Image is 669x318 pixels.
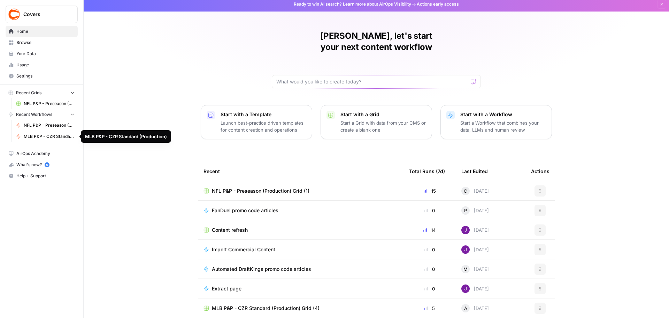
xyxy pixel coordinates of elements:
a: Browse [6,37,78,48]
a: Import Commercial Content [203,246,398,253]
div: [DATE] [461,187,489,195]
a: NFL P&P - Preseason (Production) [13,120,78,131]
div: [DATE] [461,284,489,293]
span: Settings [16,73,75,79]
a: Learn more [343,1,366,7]
div: [DATE] [461,245,489,254]
p: Start a Workflow that combines your data, LLMs and human review [460,119,546,133]
img: Covers Logo [8,8,21,21]
a: MLB P&P - CZR Standard (Production) [13,131,78,142]
span: Import Commercial Content [212,246,275,253]
span: Help + Support [16,173,75,179]
a: AirOps Academy [6,148,78,159]
div: What's new? [6,160,77,170]
span: Recent Workflows [16,111,52,118]
a: 5 [45,162,49,167]
button: Start with a GridStart a Grid with data from your CMS or create a blank one [321,105,432,139]
span: M [463,266,468,273]
div: [DATE] [461,304,489,312]
a: Home [6,26,78,37]
p: Start with a Template [221,111,306,118]
a: FanDuel promo code articles [203,207,398,214]
button: Start with a WorkflowStart a Workflow that combines your data, LLMs and human review [440,105,552,139]
button: What's new? 5 [6,159,78,170]
span: MLB P&P - CZR Standard (Production) [24,133,75,140]
div: Total Runs (7d) [409,162,445,181]
span: NFL P&P - Preseason (Production) Grid (1) [24,101,75,107]
div: Recent [203,162,398,181]
div: 5 [409,305,450,312]
text: 5 [46,163,48,167]
span: AirOps Academy [16,150,75,157]
div: 15 [409,187,450,194]
span: Actions early access [417,1,459,7]
h1: [PERSON_NAME], let's start your next content workflow [272,30,481,53]
span: A [464,305,467,312]
a: Content refresh [203,227,398,234]
p: Launch best-practice driven templates for content creation and operations [221,119,306,133]
div: [DATE] [461,226,489,234]
button: Help + Support [6,170,78,182]
div: 14 [409,227,450,234]
a: Your Data [6,48,78,59]
a: NFL P&P - Preseason (Production) Grid (1) [203,187,398,194]
a: Automated DraftKings promo code articles [203,266,398,273]
span: P [464,207,467,214]
div: 0 [409,266,450,273]
div: 0 [409,246,450,253]
span: Your Data [16,51,75,57]
span: Home [16,28,75,35]
img: nj1ssy6o3lyd6ijko0eoja4aphzn [461,226,470,234]
div: [DATE] [461,265,489,273]
button: Workspace: Covers [6,6,78,23]
img: nj1ssy6o3lyd6ijko0eoja4aphzn [461,284,470,293]
p: Start with a Workflow [460,111,546,118]
p: Start a Grid with data from your CMS or create a blank one [340,119,426,133]
span: C [464,187,467,194]
a: Extract page [203,285,398,292]
span: Automated DraftKings promo code articles [212,266,311,273]
span: MLB P&P - CZR Standard (Production) Grid (4) [212,305,320,312]
button: Recent Workflows [6,109,78,120]
a: MLB P&P - CZR Standard (Production) Grid (4) [203,305,398,312]
div: [DATE] [461,206,489,215]
span: Covers [23,11,66,18]
div: Actions [531,162,549,181]
span: FanDuel promo code articles [212,207,278,214]
input: What would you like to create today? [276,78,468,85]
span: Ready to win AI search? about AirOps Visibility [294,1,411,7]
button: Recent Grids [6,88,78,98]
a: Settings [6,71,78,82]
div: 0 [409,285,450,292]
span: NFL P&P - Preseason (Production) Grid (1) [212,187,309,194]
button: Start with a TemplateLaunch best-practice driven templates for content creation and operations [201,105,312,139]
span: NFL P&P - Preseason (Production) [24,122,75,128]
div: 0 [409,207,450,214]
p: Start with a Grid [340,111,426,118]
a: NFL P&P - Preseason (Production) Grid (1) [13,98,78,109]
div: Last Edited [461,162,488,181]
a: Usage [6,59,78,71]
span: Usage [16,62,75,68]
span: Content refresh [212,227,248,234]
div: MLB P&P - CZR Standard (Production) [85,133,167,140]
span: Extract page [212,285,241,292]
img: nj1ssy6o3lyd6ijko0eoja4aphzn [461,245,470,254]
span: Browse [16,39,75,46]
span: Recent Grids [16,90,41,96]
